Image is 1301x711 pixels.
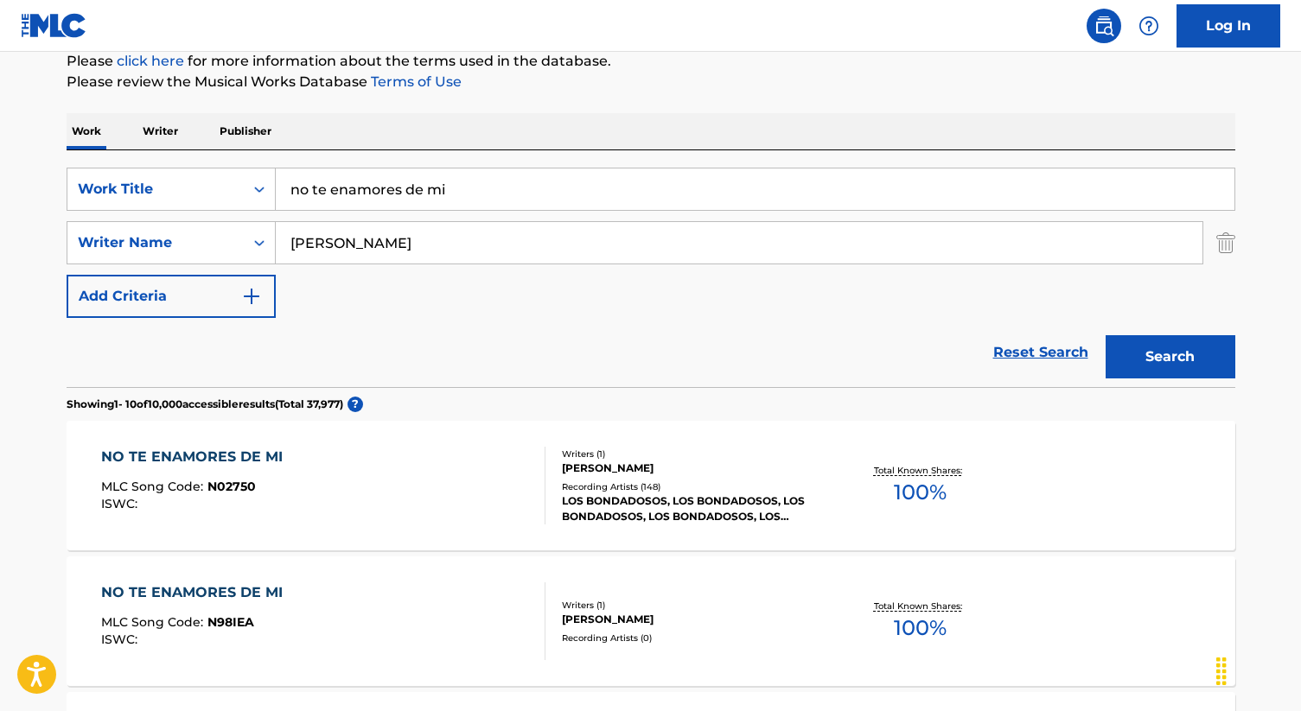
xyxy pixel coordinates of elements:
iframe: Chat Widget [1215,628,1301,711]
p: Total Known Shares: [874,600,966,613]
p: Work [67,113,106,149]
span: N02750 [207,479,256,494]
a: NO TE ENAMORES DE MIMLC Song Code:N98IEAISWC:Writers (1)[PERSON_NAME]Recording Artists (0)Total K... [67,556,1235,686]
img: MLC Logo [21,13,87,38]
p: Showing 1 - 10 of 10,000 accessible results (Total 37,977 ) [67,397,343,412]
div: Writers ( 1 ) [562,599,823,612]
p: Total Known Shares: [874,464,966,477]
div: Writer Name [78,232,233,253]
div: [PERSON_NAME] [562,460,823,476]
p: Publisher [214,113,277,149]
a: Reset Search [985,333,1097,371]
div: Recording Artists ( 148 ) [562,480,823,493]
div: Drag [1208,645,1235,697]
div: Help [1132,9,1166,43]
span: ? [348,397,363,412]
img: 9d2ae6d4665cec9f34b9.svg [241,286,262,307]
img: help [1138,16,1159,36]
div: Recording Artists ( 0 ) [562,632,823,644]
div: Writers ( 1 ) [562,448,823,460]
div: Work Title [78,179,233,200]
form: Search Form [67,168,1235,387]
span: ISWC : [101,632,142,647]
button: Add Criteria [67,275,276,318]
img: search [1094,16,1114,36]
a: click here [117,53,184,69]
a: Terms of Use [367,73,462,90]
div: LOS BONDADOSOS, LOS BONDADOSOS, LOS BONDADOSOS, LOS BONDADOSOS, LOS BONDADOSOS [562,493,823,524]
p: Please review the Musical Works Database [67,72,1235,92]
span: MLC Song Code : [101,614,207,630]
span: 100 % [894,477,947,508]
p: Writer [137,113,183,149]
a: NO TE ENAMORES DE MIMLC Song Code:N02750ISWC:Writers (1)[PERSON_NAME]Recording Artists (148)LOS B... [67,421,1235,550]
a: Public Search [1087,9,1121,43]
span: ISWC : [101,496,142,511]
span: 100 % [894,613,947,644]
button: Search [1106,335,1235,378]
div: NO TE ENAMORES DE MI [101,447,291,467]
span: MLC Song Code : [101,479,207,494]
span: N98IEA [207,614,254,630]
p: Please for more information about the terms used in the database. [67,51,1235,72]
div: NO TE ENAMORES DE MI [101,582,291,603]
div: [PERSON_NAME] [562,612,823,627]
img: Delete Criterion [1216,221,1235,264]
a: Log In [1177,4,1280,48]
